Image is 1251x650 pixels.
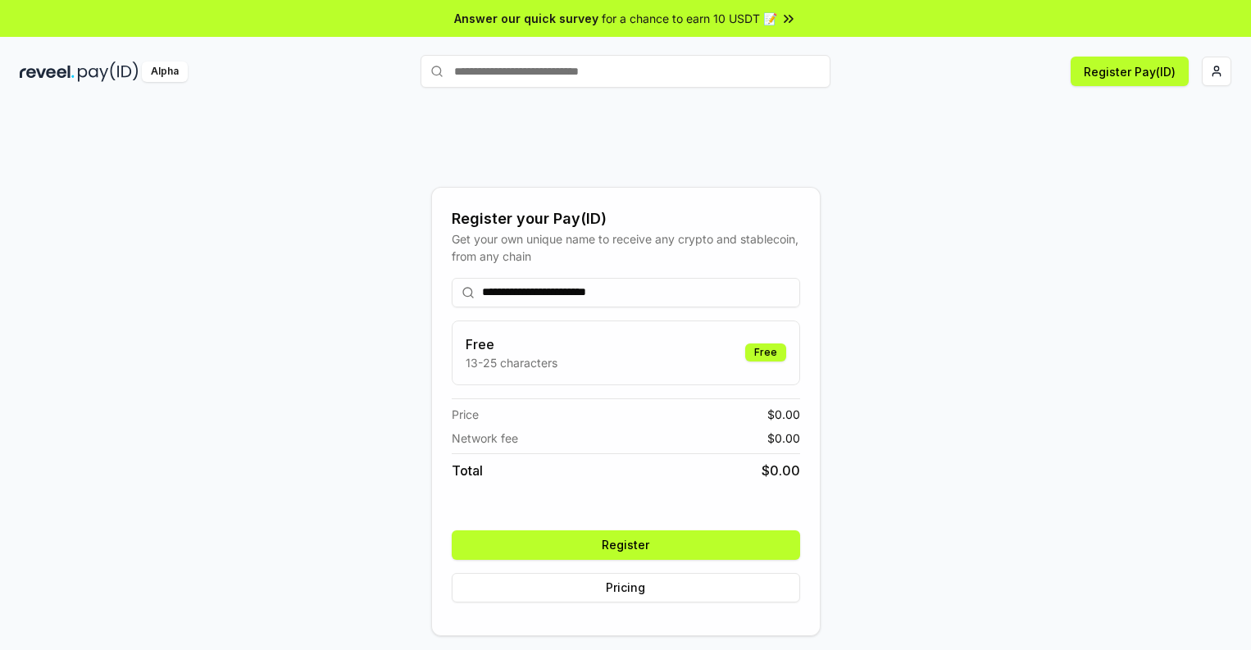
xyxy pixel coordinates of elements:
[466,334,557,354] h3: Free
[454,10,598,27] span: Answer our quick survey
[452,573,800,602] button: Pricing
[452,207,800,230] div: Register your Pay(ID)
[1071,57,1189,86] button: Register Pay(ID)
[602,10,777,27] span: for a chance to earn 10 USDT 📝
[452,406,479,423] span: Price
[452,430,518,447] span: Network fee
[142,61,188,82] div: Alpha
[767,406,800,423] span: $ 0.00
[767,430,800,447] span: $ 0.00
[78,61,139,82] img: pay_id
[452,461,483,480] span: Total
[452,530,800,560] button: Register
[20,61,75,82] img: reveel_dark
[762,461,800,480] span: $ 0.00
[466,354,557,371] p: 13-25 characters
[745,343,786,361] div: Free
[452,230,800,265] div: Get your own unique name to receive any crypto and stablecoin, from any chain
